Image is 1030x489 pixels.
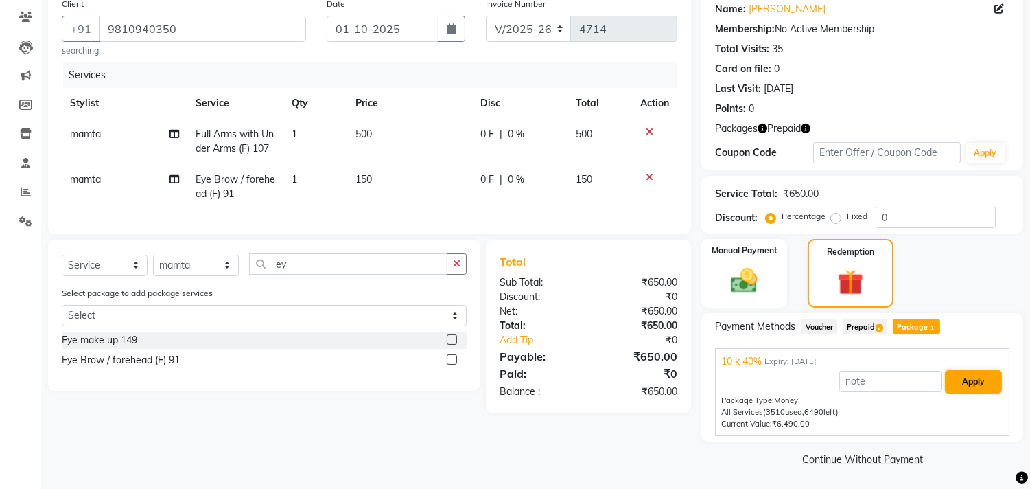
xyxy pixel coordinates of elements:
div: 0 [749,102,754,116]
div: ₹0 [605,333,688,348]
span: ₹6,490.00 [772,419,810,429]
div: 0 [774,62,780,76]
span: 150 [355,173,372,185]
div: ₹650.00 [589,348,688,365]
div: Eye Brow / forehead (F) 91 [62,353,180,367]
input: Enter Offer / Coupon Code [813,142,960,163]
div: 35 [772,42,783,56]
span: | [500,172,502,187]
div: ₹650.00 [589,319,688,333]
span: 1 [928,324,936,332]
th: Stylist [62,88,187,119]
th: Disc [472,88,567,119]
th: Total [567,88,633,119]
div: ₹0 [589,365,688,382]
button: +91 [62,16,100,42]
span: 500 [576,128,592,140]
input: Search by Name/Mobile/Email/Code [99,16,306,42]
input: Search or Scan [249,253,447,275]
span: Prepaid [767,122,801,136]
span: Total [500,255,531,269]
span: 6490 [804,407,823,417]
span: 1 [292,128,297,140]
div: Name: [715,2,746,16]
div: No Active Membership [715,22,1009,36]
label: Redemption [827,246,874,258]
div: Last Visit: [715,82,761,96]
div: Payable: [489,348,589,365]
div: Discount: [715,211,758,225]
div: Service Total: [715,187,777,201]
span: 500 [355,128,372,140]
img: _gift.svg [830,266,871,298]
div: Discount: [489,290,589,304]
span: Package [893,319,940,334]
span: Prepaid [843,319,887,334]
th: Qty [283,88,347,119]
span: Packages [715,122,758,136]
div: ₹650.00 [589,275,688,290]
span: 2 [876,324,883,332]
span: used, left) [763,407,839,417]
span: 0 % [508,127,524,141]
a: [PERSON_NAME] [749,2,826,16]
div: ₹650.00 [589,304,688,319]
span: 1 [292,173,297,185]
span: Eye Brow / forehead (F) 91 [196,173,275,200]
div: ₹0 [589,290,688,304]
span: | [500,127,502,141]
div: Balance : [489,385,589,399]
th: Price [347,88,472,119]
label: Select package to add package services [62,287,213,299]
th: Action [632,88,677,119]
div: Services [63,62,688,88]
div: Card on file: [715,62,771,76]
div: Membership: [715,22,775,36]
span: 150 [576,173,592,185]
button: Apply [966,143,1005,163]
img: _cash.svg [723,265,766,296]
div: [DATE] [764,82,793,96]
span: Full Arms with Under Arms (F) 107 [196,128,274,155]
span: Package Type: [721,396,774,405]
label: Fixed [847,210,867,223]
div: Points: [715,102,746,116]
span: Payment Methods [715,319,795,334]
span: mamta [70,173,101,185]
span: (3510 [763,407,785,417]
div: ₹650.00 [589,385,688,399]
a: Continue Without Payment [704,453,1020,467]
span: 10 k 40% [721,354,762,369]
span: Money [774,396,798,405]
span: mamta [70,128,101,140]
div: Total Visits: [715,42,769,56]
button: Apply [945,370,1002,394]
a: Add Tip [489,333,605,348]
span: 0 % [508,172,524,187]
div: ₹650.00 [783,187,819,201]
div: Eye make up 149 [62,333,137,348]
small: searching... [62,45,306,57]
span: Expiry: [DATE] [764,356,817,367]
span: 0 F [480,172,494,187]
label: Percentage [782,210,826,223]
span: All Services [721,407,763,417]
span: 0 F [480,127,494,141]
span: Current Value: [721,419,772,429]
label: Manual Payment [712,244,777,257]
span: Voucher [801,319,837,334]
div: Paid: [489,365,589,382]
div: Total: [489,319,589,333]
th: Service [187,88,283,119]
div: Net: [489,304,589,319]
div: Coupon Code [715,146,813,160]
div: Sub Total: [489,275,589,290]
input: note [839,371,942,392]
